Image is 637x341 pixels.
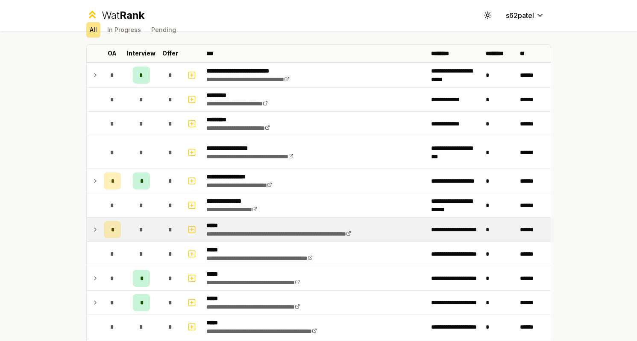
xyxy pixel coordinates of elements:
[102,9,144,22] div: Wat
[506,10,534,20] span: s62patel
[108,49,117,58] p: OA
[86,22,100,38] button: All
[120,9,144,21] span: Rank
[104,22,144,38] button: In Progress
[499,8,551,23] button: s62patel
[127,49,156,58] p: Interview
[86,9,145,22] a: WatRank
[162,49,178,58] p: Offer
[148,22,179,38] button: Pending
